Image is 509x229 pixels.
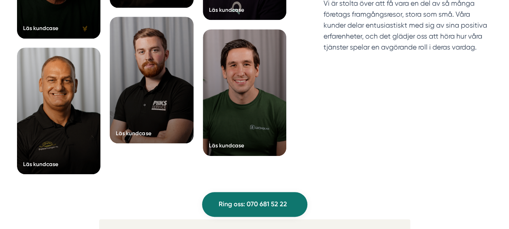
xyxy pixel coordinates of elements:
[110,17,194,143] a: Läs kundcase
[116,130,151,137] div: Läs kundcase
[203,29,287,156] a: Läs kundcase
[17,48,101,174] a: Läs kundcase
[209,6,244,14] div: Läs kundcase
[219,199,287,210] span: Ring oss: 070 681 52 22
[23,24,58,32] div: Läs kundcase
[202,192,307,217] a: Ring oss: 070 681 52 22
[23,160,58,168] div: Läs kundcase
[209,142,244,149] div: Läs kundcase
